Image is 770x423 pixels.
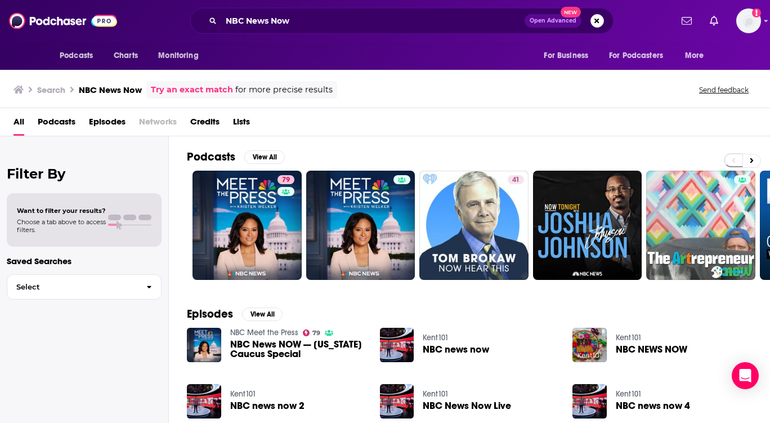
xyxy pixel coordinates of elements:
button: Send feedback [696,85,752,95]
a: NBC news now 4 [616,401,690,411]
span: Monitoring [158,48,198,64]
a: 79 [277,175,294,184]
span: New [561,7,581,17]
span: 79 [282,175,290,186]
span: Want to filter your results? [17,207,106,215]
a: Kent101 [616,333,642,342]
span: 41 [512,175,520,186]
span: Open Advanced [530,18,576,24]
a: Try an exact match [151,83,233,96]
span: Choose a tab above to access filters. [17,218,106,234]
a: NBC News NOW — Iowa Caucus Special [230,340,366,359]
button: View All [244,150,285,164]
a: Kent101 [423,389,449,399]
span: Select [7,283,137,291]
a: 79 [192,171,302,280]
button: open menu [677,45,718,66]
img: NBC News NOW — Iowa Caucus Special [187,328,221,362]
span: More [685,48,704,64]
a: PodcastsView All [187,150,285,164]
h3: NBC News Now [79,84,142,95]
div: Search podcasts, credits, & more... [190,8,614,34]
span: Networks [139,113,177,136]
button: open menu [536,45,602,66]
img: NBC news now 2 [187,384,221,418]
a: Credits [190,113,220,136]
h2: Filter By [7,166,162,182]
span: Charts [114,48,138,64]
a: 41 [508,175,524,184]
a: Episodes [89,113,126,136]
button: open menu [52,45,108,66]
button: Open AdvancedNew [525,14,581,28]
div: Open Intercom Messenger [732,362,759,389]
a: Kent101 [230,389,256,399]
a: Kent101 [423,333,449,342]
svg: Add a profile image [752,8,761,17]
a: Charts [106,45,145,66]
span: Podcasts [60,48,93,64]
a: NBC news now [423,345,489,354]
a: Podcasts [38,113,75,136]
a: All [14,113,24,136]
a: 79 [303,330,321,336]
span: NBC News NOW — [US_STATE] Caucus Special [230,340,366,359]
a: NBC news now 2 [230,401,305,411]
input: Search podcasts, credits, & more... [221,12,525,30]
button: Show profile menu [736,8,761,33]
a: 41 [419,171,529,280]
img: NBC News Now Live [380,384,414,418]
a: Show notifications dropdown [705,11,723,30]
a: Kent101 [616,389,642,399]
a: NBC Meet the Press [230,328,298,337]
h2: Episodes [187,307,233,321]
span: Logged in as Andrea1206 [736,8,761,33]
a: Lists [233,113,250,136]
p: Saved Searches [7,256,162,266]
button: open menu [602,45,679,66]
img: User Profile [736,8,761,33]
button: Select [7,274,162,300]
span: For Podcasters [609,48,663,64]
a: NBC News Now Live [423,401,511,411]
button: open menu [150,45,213,66]
img: NBC news now [380,328,414,362]
a: Show notifications dropdown [677,11,696,30]
a: NBC NEWS NOW [616,345,687,354]
button: View All [242,308,283,321]
a: EpisodesView All [187,307,283,321]
img: Podchaser - Follow, Share and Rate Podcasts [9,10,117,32]
span: For Business [544,48,588,64]
img: NBC news now 4 [572,384,607,418]
span: 79 [312,331,320,336]
img: NBC NEWS NOW [572,328,607,362]
h2: Podcasts [187,150,235,164]
h3: Search [37,84,65,95]
span: for more precise results [235,83,333,96]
